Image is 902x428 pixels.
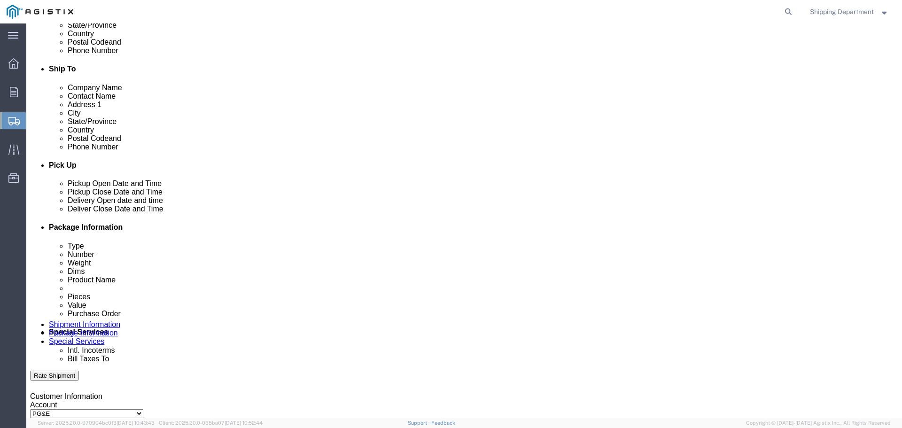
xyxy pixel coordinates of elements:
span: [DATE] 10:52:44 [225,420,263,426]
span: [DATE] 10:43:43 [117,420,155,426]
span: Copyright © [DATE]-[DATE] Agistix Inc., All Rights Reserved [746,419,891,427]
img: logo [7,5,73,19]
a: Support [408,420,431,426]
a: Feedback [431,420,455,426]
span: Server: 2025.20.0-970904bc0f3 [38,420,155,426]
iframe: FS Legacy Container [26,23,902,418]
button: Shipping Department [809,6,889,17]
span: Shipping Department [810,7,874,17]
span: Client: 2025.20.0-035ba07 [159,420,263,426]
